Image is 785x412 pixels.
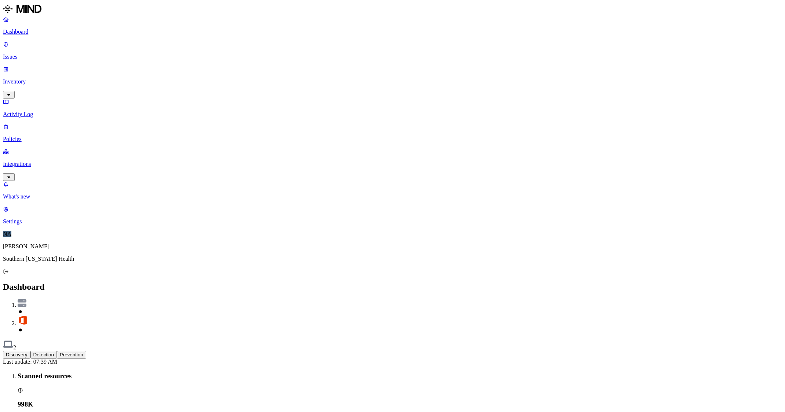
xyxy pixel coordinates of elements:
[3,282,782,292] h2: Dashboard
[3,3,782,16] a: MIND
[13,344,16,350] span: 2
[30,351,57,359] button: Detection
[3,256,782,262] p: Southern [US_STATE] Health
[3,181,782,200] a: What's new
[3,206,782,225] a: Settings
[3,66,782,97] a: Inventory
[3,148,782,180] a: Integrations
[18,299,26,307] img: azure-files.svg
[3,161,782,167] p: Integrations
[3,111,782,118] p: Activity Log
[3,218,782,225] p: Settings
[3,29,782,35] p: Dashboard
[3,99,782,118] a: Activity Log
[3,78,782,85] p: Inventory
[3,3,41,15] img: MIND
[18,315,28,325] img: office-365.svg
[3,53,782,60] p: Issues
[3,41,782,60] a: Issues
[18,400,782,408] h3: 998K
[3,16,782,35] a: Dashboard
[3,359,57,365] span: Last update: 07:39 AM
[18,372,782,380] h3: Scanned resources
[3,339,13,349] img: endpoint.svg
[3,231,11,237] span: NA
[3,136,782,142] p: Policies
[3,193,782,200] p: What's new
[57,351,86,359] button: Prevention
[3,123,782,142] a: Policies
[3,351,30,359] button: Discovery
